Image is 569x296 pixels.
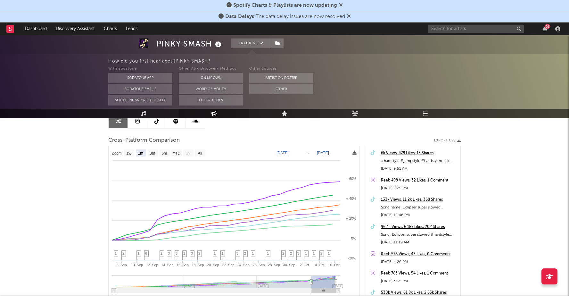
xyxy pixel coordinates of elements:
text: [DATE] [276,151,289,155]
span: 1 [267,251,269,255]
div: [DATE] 9:51 AM [381,165,457,173]
div: [DATE] 12:46 PM [381,211,457,219]
text: 20. Sep [207,263,219,267]
button: Export CSV [434,139,461,142]
text: 14. Sep [161,263,173,267]
button: Artist on Roster [249,73,313,83]
text: 10. Sep [131,263,143,267]
div: How did you first hear about PINKY SMASH ? [108,57,569,65]
a: Reel: 783 Views, 54 Likes, 1 Comment [381,270,457,277]
button: 91 [543,26,547,31]
text: -20% [348,256,356,260]
span: 3 [168,251,170,255]
span: : The data delay issues are now resolved [225,14,345,19]
text: 1w [127,151,132,156]
button: Word Of Mouth [179,84,243,94]
text: 16. Sep [177,263,189,267]
span: 1 [214,251,216,255]
text: Zoom [112,151,122,156]
span: 1 [137,251,139,255]
text: 8. Sep [117,263,127,267]
text: 18. Sep [192,263,204,267]
a: Dashboard [21,22,51,35]
div: Other A&R Discovery Methods [179,65,243,73]
text: 0% [351,236,356,240]
button: Sodatone App [108,73,172,83]
div: [DATE] 2:29 PM [381,184,457,192]
text: 2. Oct [300,263,309,267]
text: [DATE] [332,284,343,288]
button: Tracking [231,38,271,48]
span: 1 [115,251,117,255]
span: Cross-Platform Comparison [108,137,180,144]
span: 3 [297,251,299,255]
text: 26. Sep [253,263,265,267]
a: 133k Views, 11.2k Likes, 368 Shares [381,196,457,204]
text: [DATE] [317,151,329,155]
text: All [198,151,202,156]
text: 1m [138,151,143,156]
span: 2 [290,251,292,255]
text: 22. Sep [222,263,234,267]
div: 91 [545,24,550,29]
span: 2 [161,251,162,255]
span: 1 [252,251,254,255]
text: 30. Sep [283,263,295,267]
text: 6. Oct [330,263,339,267]
span: Dismiss [347,14,351,19]
text: + 20% [346,216,357,220]
span: Data Delays [225,14,254,19]
span: 1 [183,251,185,255]
text: 28. Sep [268,263,280,267]
span: 2 [198,251,200,255]
span: 1 [313,251,315,255]
span: 1 [221,251,223,255]
span: Spotify Charts & Playlists are now updating [233,3,337,8]
div: Reel: 498 Views, 32 Likes, 1 Comment [381,177,457,184]
div: Song name: Eclipser super slowed #hardstyle #jumpstyle #hardstylemusic #electronicmusic #hardcore [381,204,457,211]
div: Other Sources [249,65,313,73]
text: 1y [186,151,190,156]
input: Search for artists [428,25,524,33]
button: Sodatone Emails [108,84,172,94]
span: 2 [320,251,322,255]
span: 6 [145,251,147,255]
div: Song: Eclipser super slowed #hardstyle #jumpstyle #hardstylemusic #electronicmusic #hardcore [381,231,457,239]
span: 1 [305,251,307,255]
span: 3 [176,251,177,255]
text: 24. Sep [237,263,250,267]
span: 2 [244,251,246,255]
div: With Sodatone [108,65,172,73]
text: 3m [150,151,155,156]
div: #hardstyle #jumpstyle #hardstylemusic #electronicmusic #hardcore [381,157,457,165]
a: Discovery Assistant [51,22,99,35]
span: 1 [328,251,330,255]
div: [DATE] 3:35 PM [381,277,457,285]
div: [DATE] 4:26 PM [381,258,457,266]
button: Other [249,84,313,94]
a: Reel: 578 Views, 43 Likes, 0 Comments [381,250,457,258]
div: PINKY SMASH [156,38,223,49]
text: 12. Sep [146,263,158,267]
text: YTD [173,151,180,156]
a: Leads [121,22,142,35]
a: Charts [99,22,121,35]
a: 96.4k Views, 6.18k Likes, 202 Shares [381,223,457,231]
span: 3 [191,251,193,255]
button: Other Tools [179,95,243,106]
text: + 40% [346,197,357,200]
span: 2 [122,251,124,255]
span: 2 [282,251,284,255]
a: 6k Views, 478 Likes, 13 Shares [381,149,457,157]
text: 4. Oct [315,263,324,267]
div: [DATE] 11:19 AM [381,239,457,246]
button: On My Own [179,73,243,83]
text: + 60% [346,177,357,181]
button: Sodatone Snowflake Data [108,95,172,106]
span: Dismiss [339,3,343,8]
